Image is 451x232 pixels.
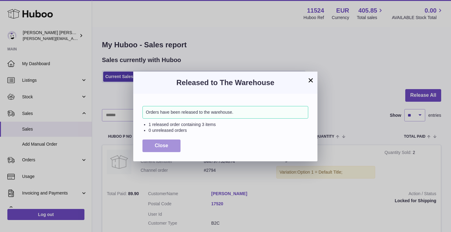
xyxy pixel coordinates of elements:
button: × [307,77,314,84]
div: Orders have been released to the warehouse. [142,106,308,119]
span: Close [155,143,168,148]
h3: Released to The Warehouse [142,78,308,88]
button: Close [142,140,181,152]
li: 0 unreleased orders [149,128,308,133]
li: 1 released order containing 3 items [149,122,308,128]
